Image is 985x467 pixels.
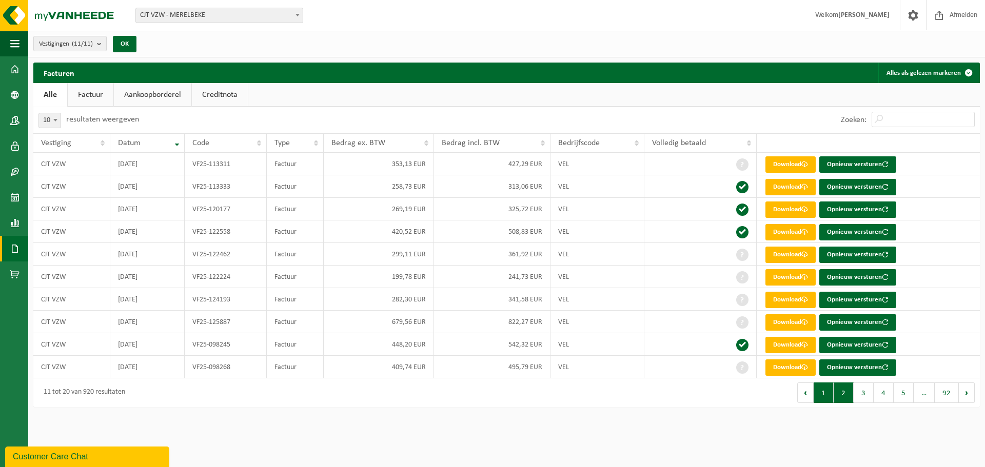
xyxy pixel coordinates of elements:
td: [DATE] [110,266,185,288]
td: 313,06 EUR [434,175,550,198]
button: Opnieuw versturen [819,179,896,195]
td: VEL [550,175,644,198]
td: 427,29 EUR [434,153,550,175]
button: 5 [894,382,914,403]
td: CJT VZW [33,153,110,175]
a: Download [765,201,816,218]
div: 11 tot 20 van 920 resultaten [38,383,125,402]
a: Download [765,247,816,263]
a: Download [765,314,816,331]
td: [DATE] [110,243,185,266]
td: 258,73 EUR [324,175,434,198]
td: Factuur [267,266,324,288]
strong: [PERSON_NAME] [838,11,890,19]
button: OK [113,36,136,52]
a: Download [765,156,816,173]
iframe: chat widget [5,444,171,467]
td: Factuur [267,153,324,175]
td: VEL [550,311,644,333]
button: Opnieuw versturen [819,201,896,218]
h2: Facturen [33,63,85,83]
td: VEL [550,333,644,356]
td: CJT VZW [33,288,110,311]
a: Download [765,337,816,353]
span: Vestigingen [39,36,93,52]
button: Opnieuw versturen [819,359,896,376]
td: [DATE] [110,288,185,311]
td: [DATE] [110,175,185,198]
td: VF25-098245 [185,333,267,356]
td: 495,79 EUR [434,356,550,378]
span: Bedrag incl. BTW [442,139,500,147]
td: [DATE] [110,311,185,333]
span: 10 [39,113,61,128]
td: 299,11 EUR [324,243,434,266]
td: VEL [550,356,644,378]
td: 542,32 EUR [434,333,550,356]
td: Factuur [267,333,324,356]
td: 341,58 EUR [434,288,550,311]
td: VF25-098268 [185,356,267,378]
button: Opnieuw versturen [819,156,896,173]
td: 420,52 EUR [324,220,434,243]
td: Factuur [267,311,324,333]
td: VF25-122462 [185,243,267,266]
td: VEL [550,153,644,175]
td: [DATE] [110,333,185,356]
count: (11/11) [72,40,93,47]
td: 448,20 EUR [324,333,434,356]
td: CJT VZW [33,198,110,220]
td: VF25-122224 [185,266,267,288]
button: Opnieuw versturen [819,224,896,240]
td: 822,27 EUR [434,311,550,333]
td: VF25-113311 [185,153,267,175]
td: VEL [550,220,644,243]
a: Aankoopborderel [114,83,191,107]
button: Opnieuw versturen [819,292,896,308]
button: 92 [935,382,959,403]
a: Factuur [68,83,113,107]
span: Datum [118,139,141,147]
td: VEL [550,288,644,311]
td: 361,92 EUR [434,243,550,266]
td: VEL [550,243,644,266]
a: Download [765,224,816,240]
td: Factuur [267,198,324,220]
td: 353,13 EUR [324,153,434,175]
span: … [914,382,935,403]
span: Type [274,139,290,147]
button: Alles als gelezen markeren [878,63,979,83]
td: 679,56 EUR [324,311,434,333]
td: 199,78 EUR [324,266,434,288]
a: Download [765,292,816,308]
td: VF25-122558 [185,220,267,243]
span: 10 [38,113,61,128]
td: VEL [550,198,644,220]
a: Download [765,179,816,195]
span: Bedrag ex. BTW [331,139,385,147]
td: Factuur [267,243,324,266]
a: Download [765,359,816,376]
td: CJT VZW [33,243,110,266]
button: Opnieuw versturen [819,247,896,263]
td: [DATE] [110,198,185,220]
span: Code [192,139,209,147]
button: Opnieuw versturen [819,314,896,331]
a: Creditnota [192,83,248,107]
button: 3 [854,382,874,403]
td: Factuur [267,356,324,378]
td: Factuur [267,175,324,198]
td: CJT VZW [33,175,110,198]
td: VF25-120177 [185,198,267,220]
td: CJT VZW [33,266,110,288]
label: resultaten weergeven [66,115,139,124]
span: Vestiging [41,139,71,147]
button: Vestigingen(11/11) [33,36,107,51]
span: Bedrijfscode [558,139,600,147]
button: Opnieuw versturen [819,337,896,353]
label: Zoeken: [841,116,866,124]
button: 1 [814,382,834,403]
td: VF25-124193 [185,288,267,311]
a: Download [765,269,816,286]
